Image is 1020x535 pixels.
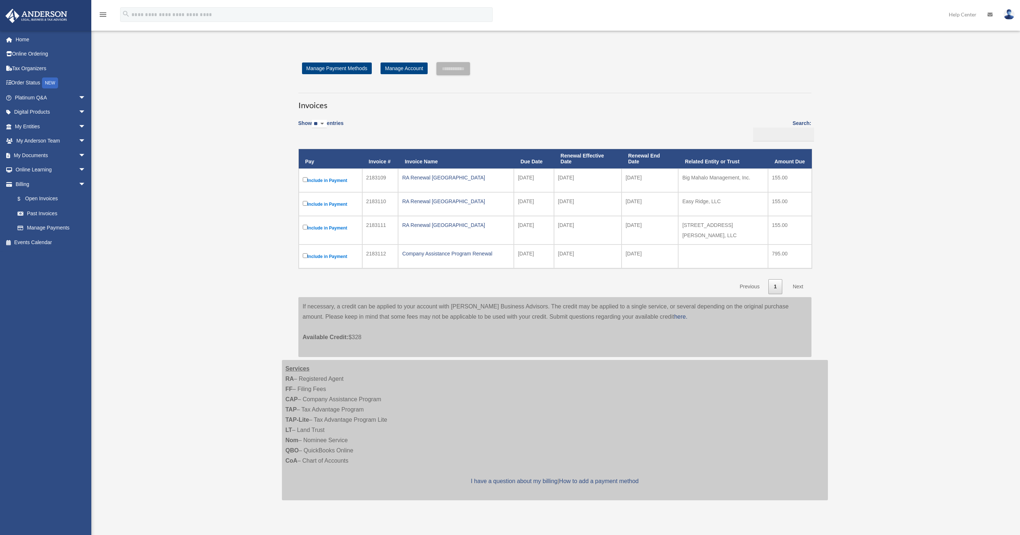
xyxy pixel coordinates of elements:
a: I have a question about my billing [471,478,557,484]
td: [DATE] [514,216,554,244]
a: My Documentsarrow_drop_down [5,148,97,163]
a: Manage Payments [10,221,93,235]
a: Tax Organizers [5,61,97,76]
th: Due Date: activate to sort column ascending [514,149,554,169]
input: Include in Payment [303,225,307,229]
td: [DATE] [514,168,554,192]
a: Billingarrow_drop_down [5,177,93,191]
div: If necessary, a credit can be applied to your account with [PERSON_NAME] Business Advisors. The c... [298,297,811,357]
label: Include in Payment [303,223,358,232]
span: arrow_drop_down [79,90,93,105]
strong: Nom [286,437,299,443]
a: Manage Account [381,62,427,74]
strong: CoA [286,458,298,464]
p: | [286,476,824,486]
td: 795.00 [768,244,812,268]
td: 2183109 [362,168,398,192]
th: Amount Due: activate to sort column ascending [768,149,812,169]
td: 155.00 [768,216,812,244]
strong: LT [286,427,292,433]
span: arrow_drop_down [79,119,93,134]
a: $Open Invoices [10,191,89,206]
strong: QBO [286,447,299,454]
td: 2183111 [362,216,398,244]
a: Past Invoices [10,206,93,221]
td: [DATE] [554,192,622,216]
input: Search: [753,128,814,141]
a: My Entitiesarrow_drop_down [5,119,97,134]
span: arrow_drop_down [79,105,93,120]
label: Include in Payment [303,176,358,185]
span: Available Credit: [303,334,349,340]
p: $328 [303,322,807,342]
td: [DATE] [554,244,622,268]
td: [DATE] [514,244,554,268]
i: search [122,10,130,18]
td: Big Mahalo Management, Inc. [678,168,768,192]
a: How to add a payment method [559,478,639,484]
img: Anderson Advisors Platinum Portal [3,9,69,23]
input: Include in Payment [303,201,307,206]
td: [DATE] [622,168,678,192]
th: Related Entity or Trust: activate to sort column ascending [678,149,768,169]
td: [DATE] [622,216,678,244]
td: [DATE] [622,244,678,268]
strong: Services [286,365,310,372]
span: arrow_drop_down [79,134,93,149]
a: Digital Productsarrow_drop_down [5,105,97,119]
a: here. [674,314,687,320]
strong: TAP-Lite [286,417,309,423]
td: [DATE] [554,168,622,192]
span: arrow_drop_down [79,163,93,178]
strong: TAP [286,406,297,413]
td: 2183112 [362,244,398,268]
a: menu [99,13,107,19]
label: Include in Payment [303,252,358,261]
td: Easy Ridge, LLC [678,192,768,216]
a: Online Learningarrow_drop_down [5,163,97,177]
a: Events Calendar [5,235,97,250]
div: NEW [42,77,58,88]
a: My Anderson Teamarrow_drop_down [5,134,97,148]
a: Online Ordering [5,47,97,61]
a: Manage Payment Methods [302,62,372,74]
th: Invoice #: activate to sort column ascending [362,149,398,169]
strong: RA [286,376,294,382]
td: [DATE] [554,216,622,244]
input: Include in Payment [303,177,307,182]
td: 2183110 [362,192,398,216]
div: RA Renewal [GEOGRAPHIC_DATA] [402,220,510,230]
a: Order StatusNEW [5,76,97,91]
input: Include in Payment [303,253,307,258]
a: 1 [768,279,782,294]
td: [DATE] [622,192,678,216]
div: Company Assistance Program Renewal [402,248,510,259]
span: arrow_drop_down [79,177,93,192]
img: User Pic [1004,9,1015,20]
th: Pay: activate to sort column descending [299,149,362,169]
td: 155.00 [768,192,812,216]
i: menu [99,10,107,19]
span: $ [22,194,25,204]
th: Invoice Name: activate to sort column ascending [398,149,514,169]
a: Platinum Q&Aarrow_drop_down [5,90,97,105]
strong: CAP [286,396,298,402]
a: Home [5,32,97,47]
label: Search: [750,119,811,141]
a: Next [787,279,809,294]
label: Include in Payment [303,200,358,209]
h3: Invoices [298,93,811,111]
th: Renewal Effective Date: activate to sort column ascending [554,149,622,169]
div: RA Renewal [GEOGRAPHIC_DATA] [402,196,510,206]
td: [DATE] [514,192,554,216]
div: – Registered Agent – Filing Fees – Company Assistance Program – Tax Advantage Program – Tax Advan... [282,360,828,500]
th: Renewal End Date: activate to sort column ascending [622,149,678,169]
select: Showentries [312,120,327,128]
a: Previous [734,279,765,294]
span: arrow_drop_down [79,148,93,163]
strong: FF [286,386,293,392]
div: RA Renewal [GEOGRAPHIC_DATA] [402,172,510,183]
td: [STREET_ADDRESS][PERSON_NAME], LLC [678,216,768,244]
td: 155.00 [768,168,812,192]
label: Show entries [298,119,344,136]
